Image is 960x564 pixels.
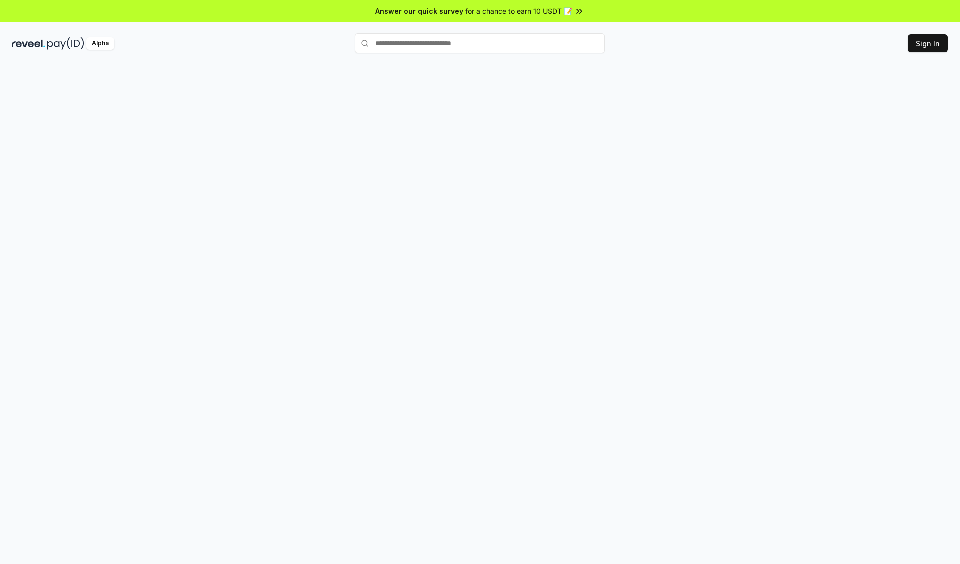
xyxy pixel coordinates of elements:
img: pay_id [47,37,84,50]
img: reveel_dark [12,37,45,50]
button: Sign In [908,34,948,52]
div: Alpha [86,37,114,50]
span: Answer our quick survey [375,6,463,16]
span: for a chance to earn 10 USDT 📝 [465,6,572,16]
